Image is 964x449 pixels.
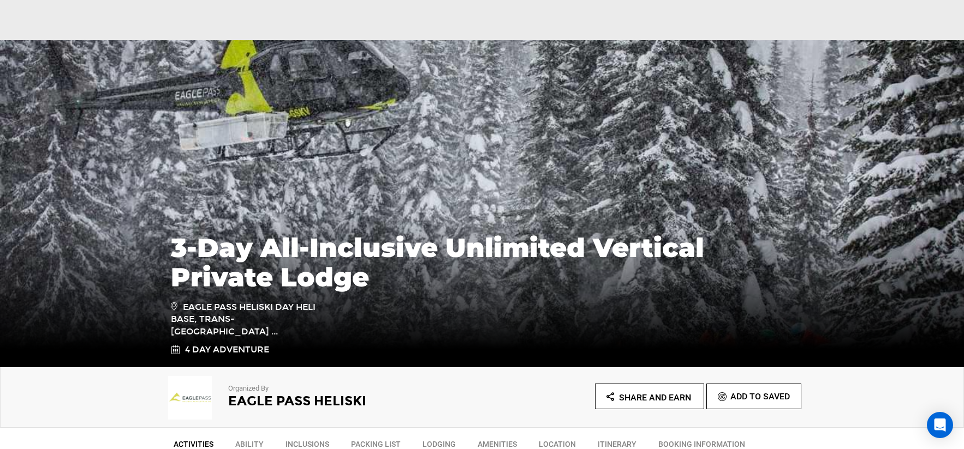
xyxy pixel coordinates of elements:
span: Eagle Pass Heliski Day Heli Base, Trans-[GEOGRAPHIC_DATA] ... [171,300,326,339]
img: bce35a57f002339d0472b514330e267c.png [163,376,217,420]
span: Add To Saved [730,391,790,402]
div: Open Intercom Messenger [927,412,953,438]
p: Organized By [228,384,452,394]
h2: Eagle Pass Heliski [228,394,452,408]
span: Share and Earn [619,392,691,403]
h1: 3-Day All-Inclusive Unlimited Vertical Private Lodge [171,233,793,292]
span: 4 Day Adventure [185,344,269,356]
